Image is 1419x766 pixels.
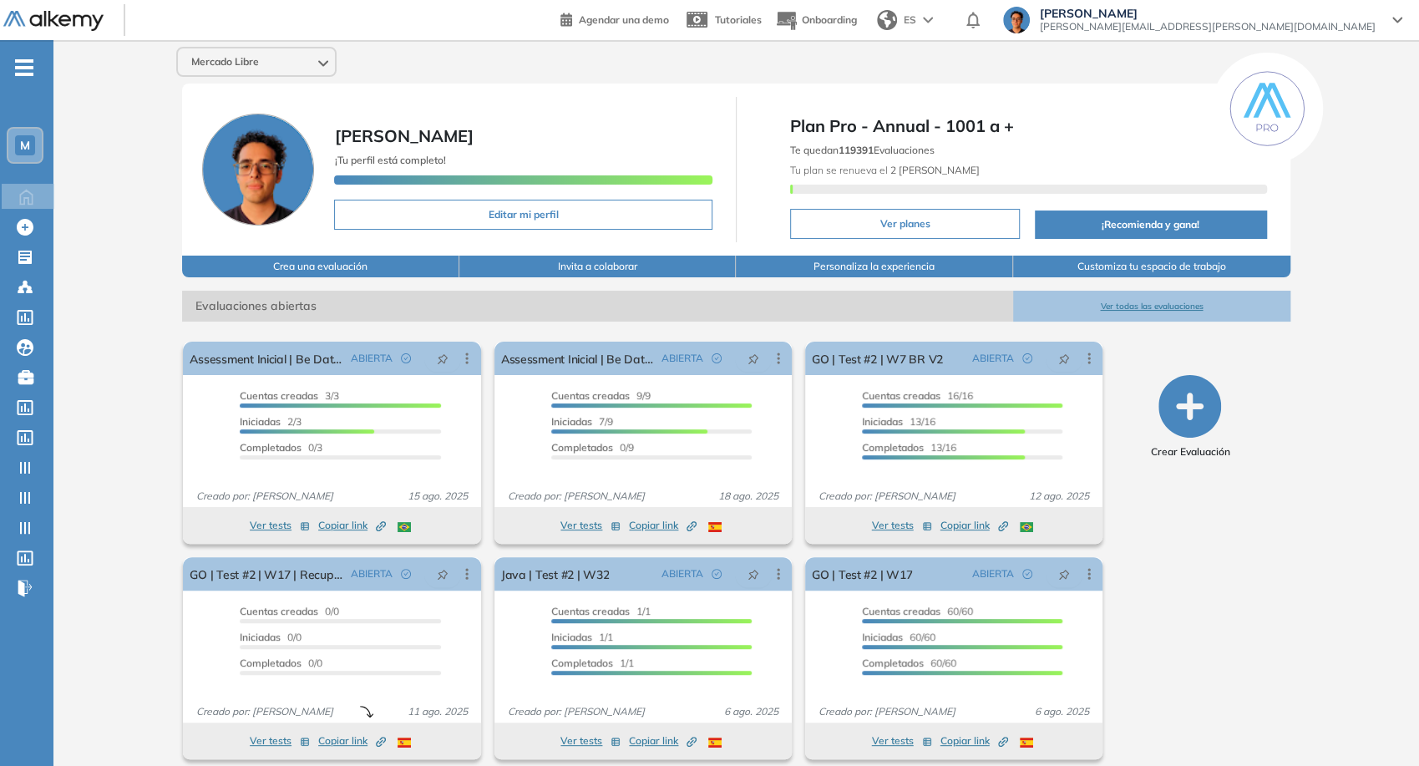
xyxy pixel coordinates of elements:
b: 119391 [839,144,874,156]
span: 0/0 [240,605,339,617]
img: Foto de perfil [202,114,314,226]
button: Ver tests [250,515,310,535]
button: pushpin [424,561,461,587]
span: 9/9 [551,389,651,402]
button: pushpin [1046,561,1082,587]
span: ABIERTA [351,566,393,581]
button: Ver tests [872,731,932,751]
button: Ver planes [790,209,1020,239]
b: 2 [PERSON_NAME] [888,164,980,176]
span: Iniciadas [862,631,903,643]
span: Creado por: [PERSON_NAME] [501,489,651,504]
span: check-circle [712,569,722,579]
span: Iniciadas [240,415,281,428]
img: ESP [398,738,411,748]
button: Ver todas las evaluaciones [1013,291,1290,322]
img: ESP [1020,738,1033,748]
span: pushpin [1058,352,1070,365]
span: ABIERTA [661,566,703,581]
span: 6 ago. 2025 [717,704,785,719]
img: ESP [708,738,722,748]
span: 0/0 [240,631,302,643]
span: [PERSON_NAME] [1040,7,1376,20]
span: Completados [240,657,302,669]
span: check-circle [712,353,722,363]
span: Completados [551,441,613,454]
span: Cuentas creadas [862,389,940,402]
span: 0/0 [240,657,322,669]
button: Crear Evaluación [1150,375,1229,459]
span: Tutoriales [715,13,762,26]
span: Copiar link [629,518,697,533]
span: Iniciadas [862,415,903,428]
span: 15 ago. 2025 [401,489,474,504]
span: Iniciadas [551,631,592,643]
span: Completados [862,657,924,669]
span: 18 ago. 2025 [712,489,785,504]
span: 12 ago. 2025 [1022,489,1096,504]
span: 0/9 [551,441,634,454]
span: Agendar una demo [579,13,669,26]
span: Copiar link [318,518,386,533]
span: Onboarding [802,13,857,26]
button: pushpin [424,345,461,372]
span: M [20,139,30,152]
span: 60/60 [862,657,956,669]
span: ABIERTA [351,351,393,366]
i: - [15,66,33,69]
span: check-circle [401,569,411,579]
a: GO | Test #2 | W17 [812,557,912,591]
span: ¡Tu perfil está completo! [334,154,445,166]
span: Cuentas creadas [551,389,630,402]
span: Copiar link [940,733,1008,748]
button: Copiar link [940,515,1008,535]
span: 3/3 [240,389,339,402]
a: GO | Test #2 | W17 | Recuperatorio [190,557,343,591]
span: 13/16 [862,415,935,428]
a: Agendar una demo [560,8,669,28]
span: Creado por: [PERSON_NAME] [812,704,962,719]
span: ABIERTA [972,566,1014,581]
img: ESP [708,522,722,532]
button: pushpin [735,345,772,372]
span: ABIERTA [661,351,703,366]
button: Copiar link [629,731,697,751]
span: Cuentas creadas [240,389,318,402]
span: 60/60 [862,605,973,617]
span: Iniciadas [240,631,281,643]
button: pushpin [1046,345,1082,372]
span: 1/1 [551,657,634,669]
span: ES [904,13,916,28]
button: Editar mi perfil [334,200,712,230]
span: 60/60 [862,631,935,643]
span: Copiar link [629,733,697,748]
span: 1/1 [551,631,613,643]
button: Ver tests [872,515,932,535]
span: Creado por: [PERSON_NAME] [190,704,340,719]
span: Creado por: [PERSON_NAME] [501,704,651,719]
span: Iniciadas [551,415,592,428]
span: pushpin [1058,567,1070,581]
span: 7/9 [551,415,613,428]
span: Cuentas creadas [862,605,940,617]
img: BRA [1020,522,1033,532]
img: world [877,10,897,30]
span: Cuentas creadas [551,605,630,617]
span: check-circle [1022,569,1032,579]
span: Creado por: [PERSON_NAME] [190,489,340,504]
span: [PERSON_NAME][EMAIL_ADDRESS][PERSON_NAME][DOMAIN_NAME] [1040,20,1376,33]
span: Tu plan se renueva el [790,164,980,176]
button: Ver tests [560,731,621,751]
span: Mercado Libre [191,55,259,68]
img: Logo [3,11,104,32]
span: 13/16 [862,441,956,454]
span: pushpin [748,567,759,581]
span: Evaluaciones abiertas [182,291,1013,322]
button: Crea una evaluación [182,256,459,277]
button: Customiza tu espacio de trabajo [1013,256,1290,277]
button: Copiar link [318,731,386,751]
span: ABIERTA [972,351,1014,366]
span: pushpin [437,567,449,581]
button: Ver tests [250,731,310,751]
span: Copiar link [318,733,386,748]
